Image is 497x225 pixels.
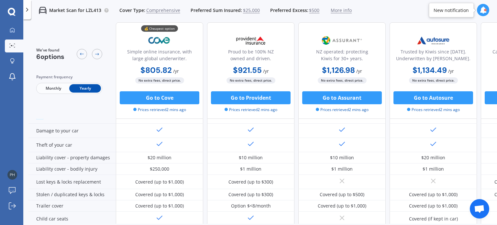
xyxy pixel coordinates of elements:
[331,166,353,172] div: $1 million
[28,138,116,152] div: Theft of your car
[322,65,355,75] b: $1,126.98
[239,154,263,161] div: $10 million
[69,84,101,93] span: Yearly
[409,191,458,198] div: Covered (up to $1,000)
[231,203,271,209] div: Option $<8/month
[150,166,169,172] div: $250,000
[423,166,444,172] div: $1 million
[211,91,291,104] button: Go to Provident
[49,7,101,14] p: Market Scan for LZL413
[407,107,460,113] span: Prices retrieved 2 mins ago
[309,7,319,14] span: $500
[331,7,352,14] span: More info
[135,203,184,209] div: Covered (up to $1,000)
[36,74,102,80] div: Payment frequency
[229,32,272,49] img: Provident.png
[434,7,469,13] div: New notification
[28,152,116,163] div: Liability cover - property damages
[133,107,186,113] span: Prices retrieved 2 mins ago
[233,65,262,75] b: $921.55
[243,7,260,14] span: $25,000
[270,7,308,14] span: Preferred Excess:
[39,6,47,14] img: car.f15378c7a67c060ca3f3.svg
[213,48,289,64] div: Proud to be 100% NZ owned and driven.
[226,77,275,84] span: No extra fees, direct price.
[141,25,178,32] div: 💰 Cheapest option
[448,68,454,74] span: / yr
[191,7,242,14] span: Preferred Sum Insured:
[138,32,181,49] img: Cove.webp
[28,189,116,200] div: Stolen / duplicated keys & locks
[393,91,473,104] button: Go to Autosure
[28,175,116,189] div: Lost keys & locks replacement
[318,77,367,84] span: No extra fees, direct price.
[318,203,366,209] div: Covered (up to $1,000)
[120,91,199,104] button: Go to Cove
[412,32,455,49] img: Autosure.webp
[28,124,116,138] div: Damage to your car
[135,77,184,84] span: No extra fees, direct price.
[135,191,184,198] div: Covered (up to $1,000)
[28,163,116,175] div: Liability cover - bodily injury
[421,154,445,161] div: $20 million
[409,216,458,222] div: Covered (if kept in car)
[413,65,447,75] b: $1,134.49
[121,48,198,64] div: Simple online insurance, with large global underwriter.
[395,48,471,64] div: Trusted by Kiwis since [DATE]. Underwritten by [PERSON_NAME].
[228,179,273,185] div: Covered (up to $300)
[409,203,458,209] div: Covered (up to $1,000)
[321,32,363,49] img: Assurant.png
[173,68,179,74] span: / yr
[356,68,362,74] span: / yr
[330,154,354,161] div: $10 million
[38,84,69,93] span: Monthly
[470,199,489,219] a: Open chat
[148,154,171,161] div: $20 million
[302,91,382,104] button: Go to Assurant
[140,65,172,75] b: $805.82
[28,200,116,212] div: Trailer cover
[119,7,145,14] span: Cover Type:
[228,191,273,198] div: Covered (up to $300)
[316,107,369,113] span: Prices retrieved 2 mins ago
[409,77,458,84] span: No extra fees, direct price.
[240,166,261,172] div: $1 million
[36,52,64,61] span: 6 options
[135,179,184,185] div: Covered (up to $1,000)
[146,7,180,14] span: Comprehensive
[263,68,269,74] span: / yr
[36,47,64,53] span: We've found
[7,170,17,180] img: dde773e37aa6cfcdcbd49934fca4f056
[304,48,380,64] div: NZ operated; protecting Kiwis for 30+ years.
[225,107,277,113] span: Prices retrieved 2 mins ago
[320,191,364,198] div: Covered (up to $500)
